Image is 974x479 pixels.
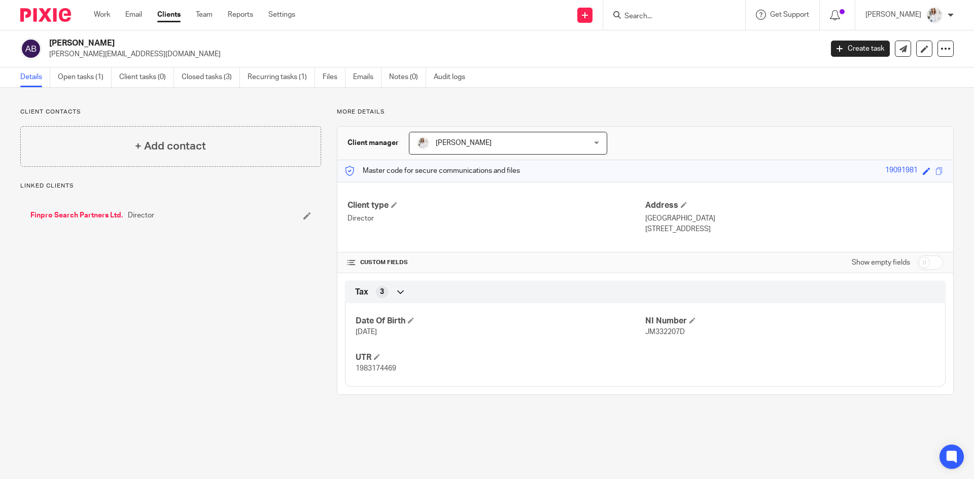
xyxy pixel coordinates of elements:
[865,10,921,20] p: [PERSON_NAME]
[434,67,473,87] a: Audit logs
[125,10,142,20] a: Email
[356,316,645,326] h4: Date Of Birth
[347,259,645,267] h4: CUSTOM FIELDS
[337,108,954,116] p: More details
[268,10,295,20] a: Settings
[347,200,645,211] h4: Client type
[58,67,112,87] a: Open tasks (1)
[380,287,384,297] span: 3
[645,316,935,326] h4: NI Number
[852,257,910,268] label: Show empty fields
[645,200,943,211] h4: Address
[356,365,396,372] span: 1983174469
[135,138,206,154] h4: + Add contact
[436,139,492,146] span: [PERSON_NAME]
[157,10,181,20] a: Clients
[248,67,315,87] a: Recurring tasks (1)
[355,287,368,298] span: Tax
[196,10,213,20] a: Team
[323,67,345,87] a: Files
[356,328,377,336] span: [DATE]
[417,137,429,149] img: Daisy.JPG
[20,182,321,190] p: Linked clients
[20,38,42,59] img: svg%3E
[228,10,253,20] a: Reports
[926,7,943,23] img: Daisy.JPG
[20,8,71,22] img: Pixie
[20,67,50,87] a: Details
[128,210,154,220] span: Director
[356,352,645,363] h4: UTR
[20,108,321,116] p: Client contacts
[119,67,174,87] a: Client tasks (0)
[645,224,943,234] p: [STREET_ADDRESS]
[94,10,110,20] a: Work
[770,11,809,18] span: Get Support
[885,165,918,177] div: 19091981
[623,12,715,21] input: Search
[645,328,685,336] span: JM332207D
[347,138,399,148] h3: Client manager
[49,49,816,59] p: [PERSON_NAME][EMAIL_ADDRESS][DOMAIN_NAME]
[645,213,943,224] p: [GEOGRAPHIC_DATA]
[49,38,663,49] h2: [PERSON_NAME]
[345,166,520,176] p: Master code for secure communications and files
[353,67,381,87] a: Emails
[347,213,645,224] p: Director
[182,67,240,87] a: Closed tasks (3)
[30,210,123,220] a: Finpro Search Partners Ltd.
[831,41,890,57] a: Create task
[389,67,426,87] a: Notes (0)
